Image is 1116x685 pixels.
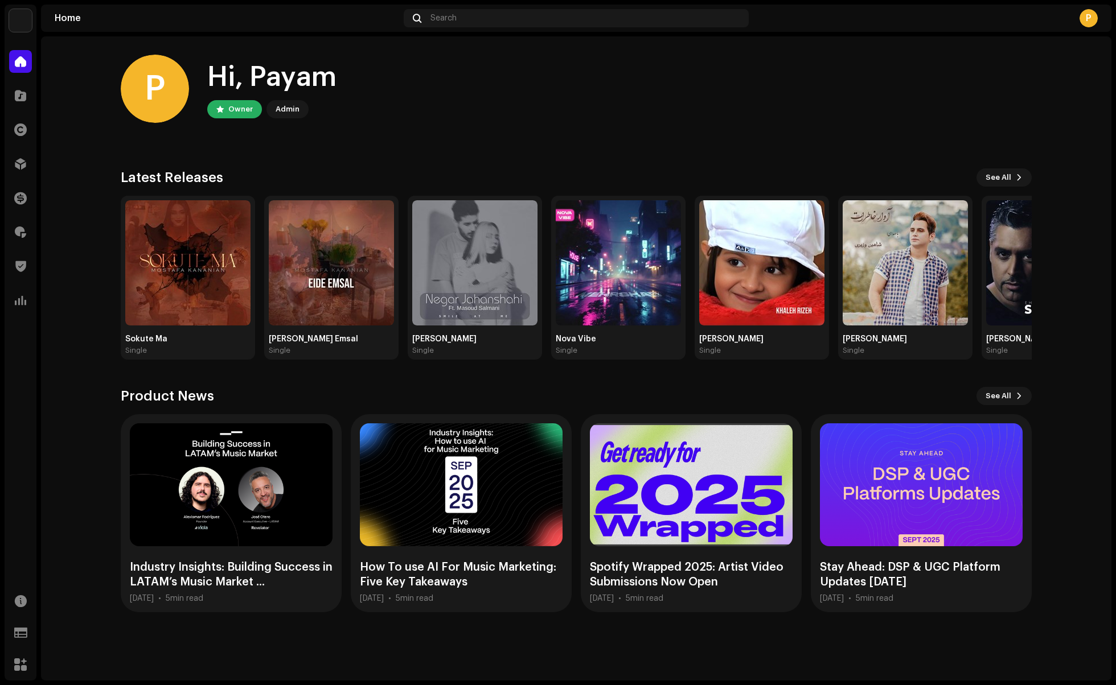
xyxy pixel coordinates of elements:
div: • [618,594,621,603]
div: P [1080,9,1098,27]
span: See All [986,166,1011,189]
div: Nova Vibe [556,335,681,344]
div: • [158,594,161,603]
div: Single [556,346,577,355]
div: Industry Insights: Building Success in LATAM’s Music Market ... [130,560,333,589]
div: Hi, Payam [207,59,337,96]
img: 6dfc84ee-69e5-4cae-a1fb-b2a148a81d2f [9,9,32,32]
img: 35d35b4d-0623-4464-b299-8a6d8d064e95 [986,200,1111,325]
img: cd4a947a-1a20-4e68-8136-35aa550da593 [125,200,251,325]
div: [PERSON_NAME] [699,335,824,344]
div: [PERSON_NAME] Emsal [269,335,394,344]
img: 4624dfea-c2ec-4700-a0d0-12e012ea3075 [843,200,968,325]
div: • [848,594,851,603]
div: Admin [276,102,299,116]
div: [DATE] [820,594,844,603]
div: [PERSON_NAME] [843,335,968,344]
div: Stay Ahead: DSP & UGC Platform Updates [DATE] [820,560,1023,589]
button: See All [977,168,1032,187]
div: • [388,594,391,603]
div: 5 [396,594,433,603]
div: Single [699,346,721,355]
div: [DATE] [130,594,154,603]
div: Single [843,346,864,355]
div: Owner [228,102,253,116]
span: min read [630,595,663,603]
span: min read [170,595,203,603]
div: 5 [856,594,893,603]
span: min read [400,595,433,603]
span: min read [860,595,893,603]
div: Single [412,346,434,355]
div: [PERSON_NAME] [986,335,1111,344]
div: [PERSON_NAME] [412,335,538,344]
div: Single [125,346,147,355]
div: [DATE] [360,594,384,603]
div: Sokute Ma [125,335,251,344]
div: Single [269,346,290,355]
div: Spotify Wrapped 2025: Artist Video Submissions Now Open [590,560,793,589]
div: [DATE] [590,594,614,603]
img: 6d6c3fd1-7d1e-4738-a003-a0b8dce83d1b [556,200,681,325]
div: Single [986,346,1008,355]
h3: Product News [121,387,214,405]
button: See All [977,387,1032,405]
img: a6730ec7-233b-4394-86d3-92202c48dc45 [269,200,394,325]
div: P [121,55,189,123]
span: See All [986,385,1011,407]
div: 5 [626,594,663,603]
div: Home [55,14,399,23]
div: 5 [166,594,203,603]
h3: Latest Releases [121,168,223,187]
img: 05f4965e-f23c-441c-b75a-9deece600e11 [699,200,824,325]
span: Search [430,14,457,23]
img: 0084e359-b49b-466b-a49b-30c8a7e57209 [412,200,538,325]
div: How To use AI For Music Marketing: Five Key Takeaways [360,560,563,589]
